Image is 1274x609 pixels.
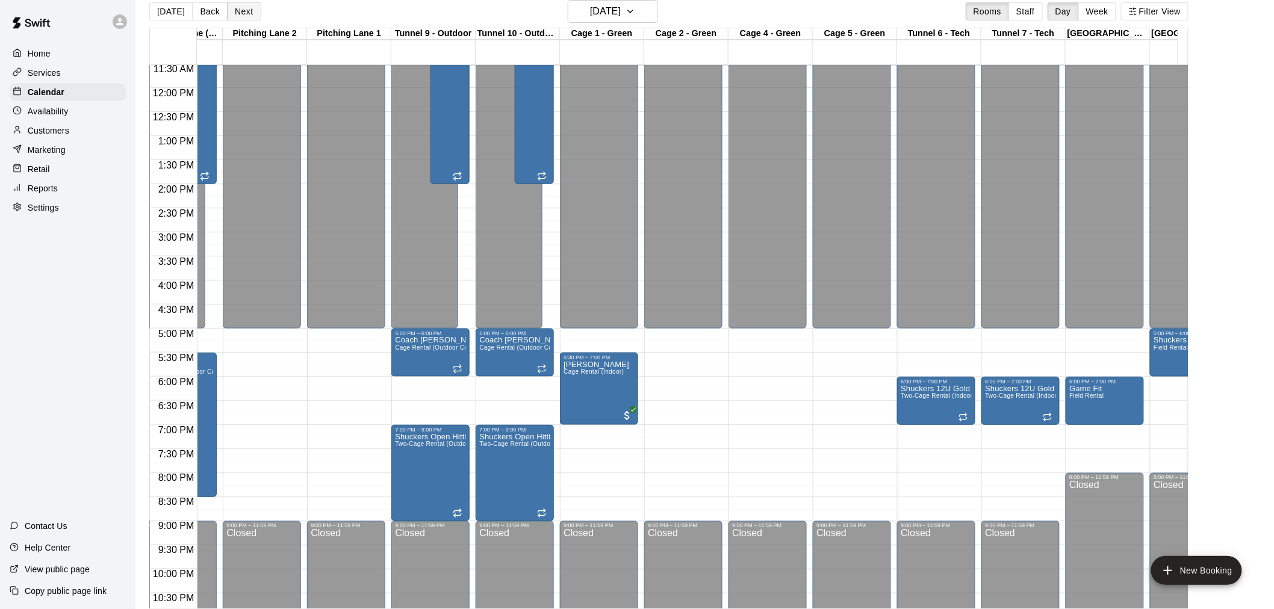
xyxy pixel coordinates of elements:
p: Help Center [25,542,70,554]
span: Cage Rental (Outdoor Covered) [395,344,486,351]
span: 5:30 PM [155,353,197,363]
div: 9:00 PM – 11:59 PM [985,523,1056,529]
button: [DATE] [149,2,193,20]
span: 3:30 PM [155,256,197,267]
button: Day [1048,2,1079,20]
a: Services [10,64,126,82]
div: Availability [10,102,126,120]
span: 9:30 PM [155,545,197,555]
div: Marketing [10,141,126,159]
div: Pitching Lane 2 [223,28,307,40]
div: Home [10,45,126,63]
div: 7:00 PM – 9:00 PM: Shuckers Open Hitting [476,425,554,521]
div: 6:00 PM – 7:00 PM [985,379,1056,385]
div: 5:00 PM – 6:00 PM: Coach Nick SB [391,329,470,377]
div: 5:00 PM – 6:00 PM [395,330,466,336]
div: 6:00 PM – 7:00 PM: Shuckers 12U Gold [897,377,975,425]
div: 9:00 PM – 11:59 PM [816,523,887,529]
div: Tunnel 9 - Outdoor [391,28,476,40]
span: 3:00 PM [155,232,197,243]
span: Recurring event [537,364,547,374]
p: Contact Us [25,520,67,532]
div: 5:00 PM – 6:00 PM [479,330,550,336]
div: 6:00 PM – 7:00 PM [901,379,972,385]
button: Staff [1008,2,1043,20]
div: Calendar [10,83,126,101]
a: Reports [10,179,126,197]
div: 9:00 PM – 11:59 PM [564,523,635,529]
p: Services [28,67,61,79]
p: View public page [25,563,90,575]
span: Two-Cage Rental (Indoor) [901,392,975,399]
button: Week [1078,2,1116,20]
span: Two-Cage Rental (Outdoor Covered) [479,441,584,447]
span: Two-Cage Rental (Indoor) [985,392,1059,399]
div: Customers [10,122,126,140]
div: 5:30 PM – 7:00 PM: Ava Harris [560,353,638,425]
a: Settings [10,199,126,217]
span: 4:00 PM [155,280,197,291]
div: 9:00 PM – 11:59 PM [648,523,719,529]
div: Cage 2 - Green [644,28,729,40]
div: [GEOGRAPHIC_DATA] [1066,28,1150,40]
div: Tunnel 7 - Tech [981,28,1066,40]
span: 12:30 PM [150,112,197,122]
div: 9:00 PM – 11:59 PM [311,523,382,529]
span: 1:00 PM [155,136,197,146]
div: 6:00 PM – 7:00 PM: Game Fit [1066,377,1144,425]
span: 10:30 PM [150,593,197,604]
h6: [DATE] [590,3,621,20]
button: Rooms [966,2,1009,20]
div: Tunnel 6 - Tech [897,28,981,40]
p: Reports [28,182,58,194]
div: 5:30 PM – 7:00 PM [564,354,635,360]
span: Recurring event [1043,412,1052,422]
span: Recurring event [453,509,462,518]
span: 5:00 PM [155,329,197,339]
span: 1:30 PM [155,160,197,170]
span: Field Rental [1154,344,1188,351]
div: [GEOGRAPHIC_DATA] [1150,28,1234,40]
div: 8:00 PM – 11:59 PM [1069,475,1140,481]
span: 2:30 PM [155,208,197,218]
span: Recurring event [537,172,547,181]
span: Recurring event [537,509,547,518]
span: Cage Rental (Outdoor Covered) [479,344,570,351]
span: Field Rental [1069,392,1104,399]
div: Cage 1 - Green [560,28,644,40]
button: Back [192,2,228,20]
span: 7:00 PM [155,425,197,435]
span: 8:30 PM [155,497,197,507]
div: 9:00 PM – 11:59 PM [395,523,466,529]
span: 6:00 PM [155,377,197,387]
div: 7:00 PM – 9:00 PM [479,427,550,433]
p: Customers [28,125,69,137]
div: Cage 5 - Green [813,28,897,40]
span: Recurring event [200,172,210,181]
p: Home [28,48,51,60]
div: 8:00 PM – 11:59 PM [1154,475,1225,481]
div: 9:00 PM – 11:59 PM [901,523,972,529]
span: Recurring event [959,412,968,422]
span: 9:00 PM [155,521,197,531]
div: 5:00 PM – 6:00 PM: Shuckers 12U Gold [1150,329,1228,377]
p: Copy public page link [25,585,107,597]
span: 8:00 PM [155,473,197,483]
span: 12:00 PM [150,88,197,98]
p: Marketing [28,144,66,156]
span: 2:00 PM [155,184,197,194]
span: Cage Rental (Indoor) [564,368,624,375]
div: 6:00 PM – 7:00 PM: Shuckers 12U Gold [981,377,1060,425]
div: Tunnel 10 - Outdoor [476,28,560,40]
div: 7:00 PM – 9:00 PM: Shuckers Open Hitting [391,425,470,521]
span: 11:30 AM [151,64,197,74]
span: 6:30 PM [155,401,197,411]
span: 7:30 PM [155,449,197,459]
div: 5:00 PM – 6:00 PM: Coach Nick SB [476,329,554,377]
div: 7:00 PM – 9:00 PM [395,427,466,433]
p: Retail [28,163,50,175]
div: Retail [10,160,126,178]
